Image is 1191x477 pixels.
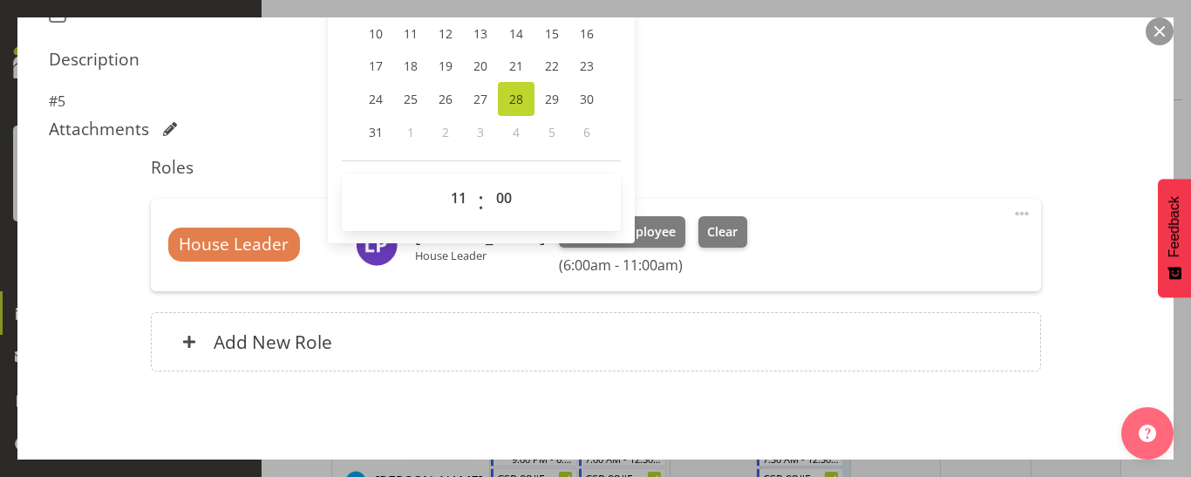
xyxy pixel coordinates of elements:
span: 12 [439,25,453,42]
span: 5 [548,124,555,140]
span: 6 [583,124,590,140]
span: 2 [442,124,449,140]
h5: Roles [151,157,1041,178]
p: #5 [49,91,1142,112]
a: 17 [358,50,393,82]
a: 18 [393,50,428,82]
span: 28 [509,91,523,107]
span: 18 [404,58,418,74]
a: 23 [569,50,604,82]
a: 27 [463,82,498,116]
a: 10 [358,17,393,50]
a: 20 [463,50,498,82]
span: 3 [477,124,484,140]
span: 19 [439,58,453,74]
h6: (6:00am - 11:00am) [559,256,747,274]
span: 27 [473,91,487,107]
a: 29 [534,82,569,116]
a: 25 [393,82,428,116]
span: 24 [369,91,383,107]
a: 16 [569,17,604,50]
a: 30 [569,82,604,116]
span: 16 [580,25,594,42]
span: Clear [707,222,738,242]
span: Feedback [1167,196,1182,257]
span: 29 [545,91,559,107]
img: help-xxl-2.png [1139,425,1156,442]
span: 20 [473,58,487,74]
button: Feedback - Show survey [1158,179,1191,297]
a: 28 [498,82,534,116]
h6: [PERSON_NAME] [415,227,545,246]
h5: Description [49,49,1142,70]
span: 26 [439,91,453,107]
a: 12 [428,17,463,50]
a: 13 [463,17,498,50]
a: 14 [498,17,534,50]
span: 1 [407,124,414,140]
span: 17 [369,58,383,74]
a: 15 [534,17,569,50]
span: 22 [545,58,559,74]
a: 31 [358,116,393,148]
span: 25 [404,91,418,107]
h5: Attachments [49,119,149,140]
a: 22 [534,50,569,82]
span: 15 [545,25,559,42]
span: 31 [369,124,383,140]
a: 11 [393,17,428,50]
button: Clear [698,216,748,248]
span: 11 [404,25,418,42]
p: House Leader [415,249,545,262]
span: 23 [580,58,594,74]
span: 4 [513,124,520,140]
span: 14 [509,25,523,42]
span: 30 [580,91,594,107]
a: 24 [358,82,393,116]
span: 13 [473,25,487,42]
a: 19 [428,50,463,82]
span: : [478,181,484,224]
span: 10 [369,25,383,42]
h6: Add New Role [214,330,332,353]
a: 26 [428,82,463,116]
span: House Leader [179,232,289,257]
span: 21 [509,58,523,74]
img: lydia-peters9732.jpg [356,224,398,266]
a: 21 [498,50,534,82]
